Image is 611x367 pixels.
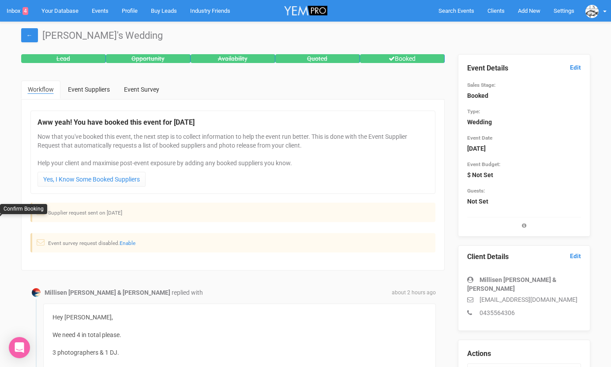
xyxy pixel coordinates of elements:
[45,289,170,296] strong: Millisen [PERSON_NAME] & [PERSON_NAME]
[48,210,122,216] small: Supplier request sent on [DATE]
[21,81,60,99] a: Workflow
[467,295,581,304] p: [EMAIL_ADDRESS][DOMAIN_NAME]
[61,81,116,98] a: Event Suppliers
[21,30,590,41] h1: [PERSON_NAME]'s Wedding
[37,172,146,187] a: Yes, I Know Some Booked Suppliers
[106,54,191,63] div: Opportunity
[467,92,488,99] strong: Booked
[37,132,428,167] p: Now that you've booked this event, the next step is to collect information to help the event run ...
[439,7,474,14] span: Search Events
[467,63,581,74] legend: Event Details
[467,252,581,262] legend: Client Details
[275,54,360,63] div: Quoted
[467,171,493,178] strong: $ Not Set
[360,54,445,63] div: Booked
[172,289,203,296] span: replied with
[570,252,581,260] a: Edit
[467,308,581,317] p: 0435564306
[467,161,500,167] small: Event Budget:
[467,276,556,292] strong: Millisen [PERSON_NAME] & [PERSON_NAME]
[32,288,41,297] img: Profile Image
[467,82,495,88] small: Sales Stage:
[191,54,275,63] div: Availability
[467,188,485,194] small: Guests:
[518,7,540,14] span: Add New
[392,289,436,297] span: about 2 hours ago
[117,81,166,98] a: Event Survey
[585,5,599,18] img: data
[467,135,492,141] small: Event Date
[467,349,581,359] legend: Actions
[570,63,581,72] a: Edit
[467,198,488,205] strong: Not Set
[487,7,505,14] span: Clients
[48,240,135,246] small: Event survey request disabled.
[467,145,486,152] strong: [DATE]
[37,118,428,128] legend: Aww yeah! You have booked this event for [DATE]
[467,108,480,115] small: Type:
[21,54,106,63] div: Lead
[22,7,28,15] span: 4
[467,119,492,126] strong: Wedding
[21,28,38,42] a: ←
[9,337,30,358] div: Open Intercom Messenger
[120,240,135,246] a: Enable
